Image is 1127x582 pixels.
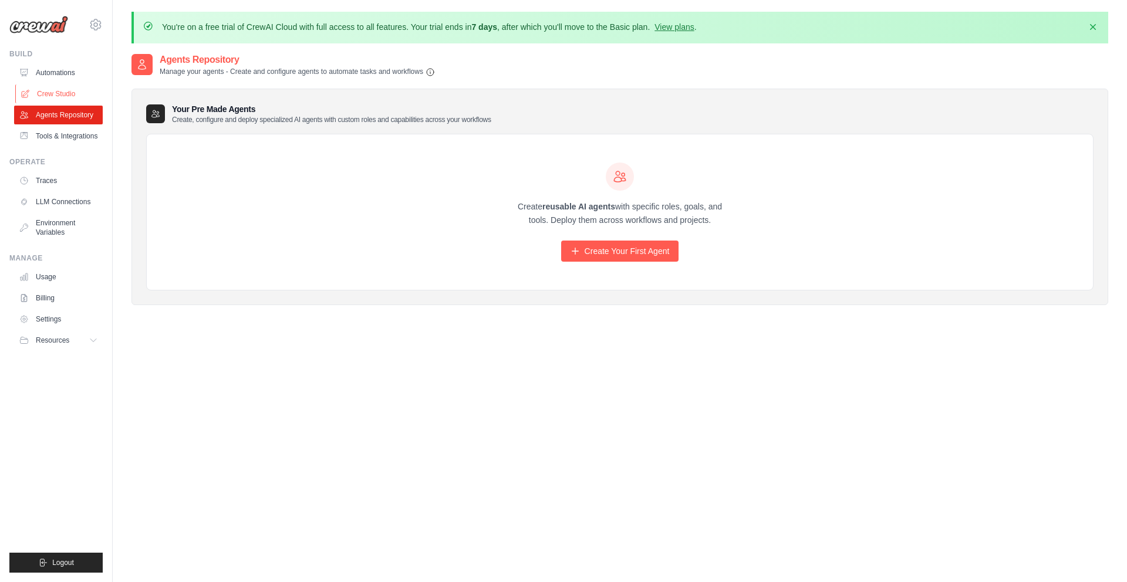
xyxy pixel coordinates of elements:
[162,21,697,33] p: You're on a free trial of CrewAI Cloud with full access to all features. Your trial ends in , aft...
[36,336,69,345] span: Resources
[160,53,435,67] h2: Agents Repository
[172,115,491,124] p: Create, configure and deploy specialized AI agents with custom roles and capabilities across your...
[9,49,103,59] div: Build
[14,63,103,82] a: Automations
[14,331,103,350] button: Resources
[14,127,103,145] a: Tools & Integrations
[542,202,615,211] strong: reusable AI agents
[14,106,103,124] a: Agents Repository
[654,22,694,32] a: View plans
[14,310,103,329] a: Settings
[507,200,733,227] p: Create with specific roles, goals, and tools. Deploy them across workflows and projects.
[9,16,68,33] img: Logo
[14,171,103,190] a: Traces
[14,289,103,307] a: Billing
[9,253,103,263] div: Manage
[9,553,103,573] button: Logout
[172,103,491,124] h3: Your Pre Made Agents
[14,192,103,211] a: LLM Connections
[15,84,104,103] a: Crew Studio
[9,157,103,167] div: Operate
[471,22,497,32] strong: 7 days
[52,558,74,567] span: Logout
[160,67,435,77] p: Manage your agents - Create and configure agents to automate tasks and workflows
[14,214,103,242] a: Environment Variables
[14,268,103,286] a: Usage
[561,241,679,262] a: Create Your First Agent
